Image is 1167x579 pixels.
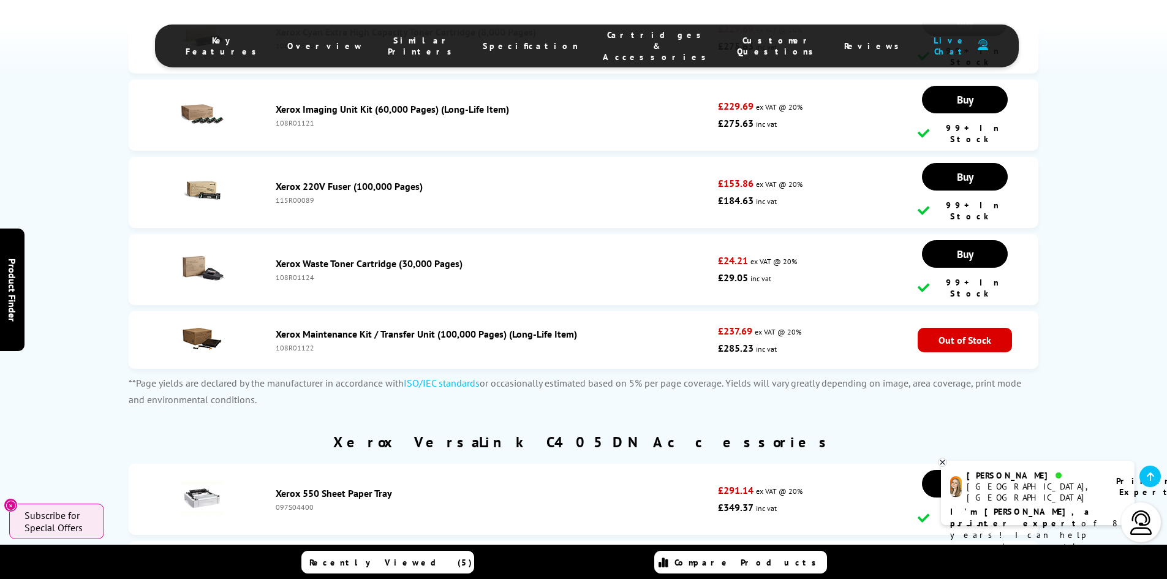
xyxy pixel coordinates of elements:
[718,271,748,284] strong: £29.05
[718,117,753,129] strong: £275.63
[276,502,712,512] div: 097S04400
[674,557,823,568] span: Compare Products
[181,170,224,213] img: Xerox 220V Fuser (100,000 Pages)
[404,377,480,389] a: ISO/IEC standards
[967,481,1101,503] div: [GEOGRAPHIC_DATA], [GEOGRAPHIC_DATA]
[301,551,474,573] a: Recently Viewed (5)
[930,35,972,57] span: Live Chat
[756,102,803,112] span: ex VAT @ 20%
[276,487,392,499] a: Xerox 550 Sheet Paper Tray
[276,257,463,270] a: Xerox Waste Toner Cartridge (30,000 Pages)
[388,35,458,57] span: Similar Printers
[844,40,905,51] span: Reviews
[756,180,803,189] span: ex VAT @ 20%
[276,180,423,192] a: Xerox 220V Fuser (100,000 Pages)
[129,375,1039,408] p: **Page yields are declared by the manufacturer in accordance with or occasionally estimated based...
[276,343,712,352] div: 108R01122
[718,325,752,337] strong: £237.69
[957,247,973,261] span: Buy
[333,433,834,452] a: Xerox VersaLink C405DN Accessories
[718,254,748,267] strong: £24.21
[1129,510,1154,535] img: user-headset-light.svg
[718,194,753,206] strong: £184.63
[181,477,224,520] img: Xerox 550 Sheet Paper Tray
[181,247,224,290] img: Xerox Waste Toner Cartridge (30,000 Pages)
[181,317,224,360] img: Xerox Maintenance Kit / Transfer Unit (100,000 Pages) (Long-Life Item)
[276,118,712,127] div: 108R01121
[918,123,1012,145] div: 99+ In Stock
[737,35,820,57] span: Customer Questions
[603,29,712,62] span: Cartridges & Accessories
[918,507,1012,529] div: 19 In Stock
[654,551,827,573] a: Compare Products
[6,258,18,321] span: Product Finder
[25,509,92,534] span: Subscribe for Special Offers
[978,39,988,51] img: user-headset-duotone.svg
[276,195,712,205] div: 115R00089
[918,200,1012,222] div: 99+ In Stock
[756,504,777,513] span: inc vat
[957,93,973,107] span: Buy
[950,506,1125,564] p: of 8 years! I can help you choose the right product
[4,498,18,512] button: Close
[276,273,712,282] div: 108R01124
[918,277,1012,299] div: 99+ In Stock
[756,197,777,206] span: inc vat
[918,328,1012,352] span: Out of Stock
[287,40,363,51] span: Overview
[957,170,973,184] span: Buy
[950,506,1093,529] b: I'm [PERSON_NAME], a printer expert
[483,40,578,51] span: Specification
[276,103,509,115] a: Xerox Imaging Unit Kit (60,000 Pages) (Long-Life Item)
[718,501,753,513] strong: £349.37
[750,274,771,283] span: inc vat
[309,557,472,568] span: Recently Viewed (5)
[718,342,753,354] strong: £285.23
[186,35,263,57] span: Key Features
[756,486,803,496] span: ex VAT @ 20%
[276,328,577,340] a: Xerox Maintenance Kit / Transfer Unit (100,000 Pages) (Long-Life Item)
[967,470,1101,481] div: [PERSON_NAME]
[181,93,224,135] img: Xerox Imaging Unit Kit (60,000 Pages) (Long-Life Item)
[718,177,753,189] strong: £153.86
[950,476,962,498] img: amy-livechat.png
[755,327,801,336] span: ex VAT @ 20%
[756,344,777,354] span: inc vat
[756,119,777,129] span: inc vat
[750,257,797,266] span: ex VAT @ 20%
[718,100,753,112] strong: £229.69
[718,484,753,496] strong: £291.14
